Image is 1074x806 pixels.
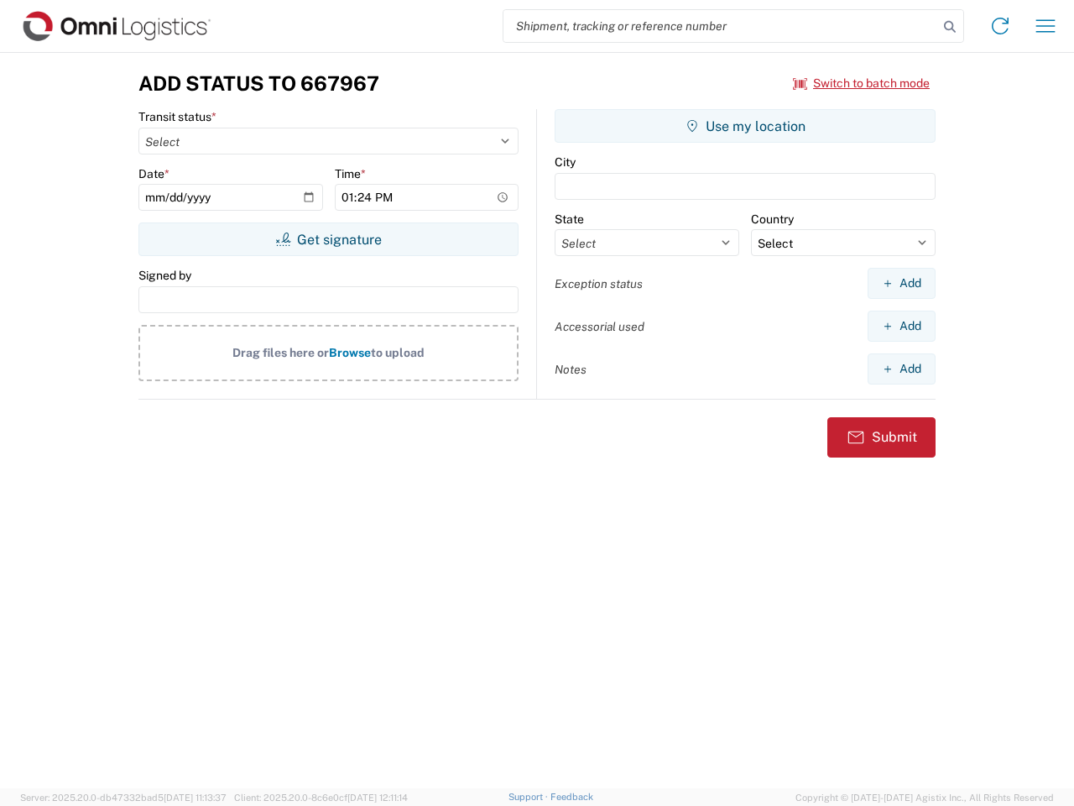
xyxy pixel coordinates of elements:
label: Signed by [138,268,191,283]
input: Shipment, tracking or reference number [503,10,938,42]
label: City [555,154,576,170]
span: Drag files here or [232,346,329,359]
label: Notes [555,362,587,377]
span: [DATE] 12:11:14 [347,793,408,803]
span: to upload [371,346,425,359]
a: Support [508,792,550,802]
button: Submit [827,417,936,458]
span: Browse [329,346,371,359]
button: Use my location [555,109,936,143]
label: State [555,212,584,227]
a: Feedback [550,792,593,802]
label: Accessorial used [555,319,644,334]
button: Switch to batch mode [793,70,930,97]
button: Add [868,268,936,299]
button: Add [868,311,936,342]
button: Add [868,353,936,385]
label: Time [335,166,366,181]
span: Server: 2025.20.0-db47332bad5 [20,793,227,803]
label: Transit status [138,109,216,124]
span: Client: 2025.20.0-8c6e0cf [234,793,408,803]
label: Country [751,212,794,227]
span: [DATE] 11:13:37 [164,793,227,803]
span: Copyright © [DATE]-[DATE] Agistix Inc., All Rights Reserved [795,790,1054,805]
label: Exception status [555,276,643,291]
label: Date [138,166,169,181]
h3: Add Status to 667967 [138,71,379,96]
button: Get signature [138,222,519,256]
